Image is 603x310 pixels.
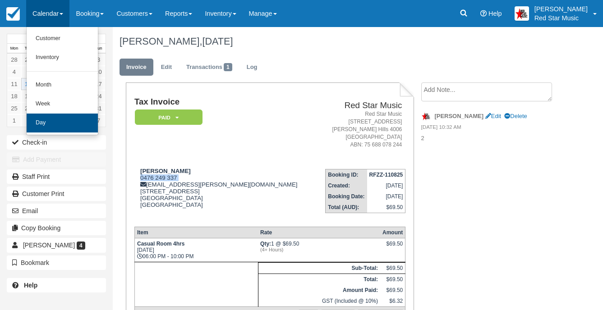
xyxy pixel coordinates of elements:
td: GST (Included @ 10%) [258,296,380,307]
p: [PERSON_NAME] [534,5,588,14]
span: 4 [77,242,85,250]
th: Amount Paid: [258,285,380,296]
i: Help [480,10,487,17]
button: Copy Booking [7,221,106,235]
address: Red Star Music [STREET_ADDRESS] [PERSON_NAME] Hills 4006 [GEOGRAPHIC_DATA] ABN: 75 688 078 244 [320,110,402,149]
a: 5 [21,66,35,78]
a: 31 [92,102,106,114]
strong: [PERSON_NAME] [435,113,484,119]
th: Total (AUD): [326,202,367,213]
a: 11 [7,78,21,90]
div: $69.50 [382,241,403,254]
a: 4 [7,66,21,78]
h1: [PERSON_NAME], [120,36,558,47]
td: $69.50 [380,285,405,296]
a: Customer [27,29,98,48]
button: Check-in [7,135,106,150]
td: $6.32 [380,296,405,307]
img: checkfront-main-nav-mini-logo.png [6,7,20,21]
td: 1 @ $69.50 [258,238,380,262]
th: Total: [258,274,380,285]
a: 18 [7,90,21,102]
td: [DATE] [367,180,405,191]
td: [DATE] [367,191,405,202]
th: Sun [92,44,106,54]
a: 28 [7,54,21,66]
a: 29 [21,54,35,66]
a: 2 [21,114,35,127]
a: 7 [92,114,106,127]
p: 2 [421,134,558,143]
a: Edit [154,59,179,76]
strong: Qty [260,241,271,247]
td: $69.50 [380,274,405,285]
a: Log [240,59,264,76]
td: $69.50 [380,262,405,274]
a: Delete [504,113,527,119]
a: 10 [92,66,106,78]
a: Inventory [27,48,98,67]
span: 1 [224,63,232,71]
a: 26 [21,102,35,114]
a: Customer Print [7,187,106,201]
strong: [PERSON_NAME] [140,168,191,174]
button: Add Payment [7,152,106,167]
strong: RFZZ-110825 [369,172,403,178]
a: Staff Print [7,169,106,184]
img: A2 [515,6,529,21]
em: Paid [135,109,203,125]
th: Amount [380,227,405,238]
td: $69.50 [367,202,405,213]
a: [PERSON_NAME] 4 [7,238,106,252]
th: Created: [326,180,367,191]
ul: Calendar [26,27,98,135]
th: Booking Date: [326,191,367,202]
a: Day [27,114,98,132]
h1: Tax Invoice [134,97,316,107]
a: 17 [92,78,106,90]
a: 12 [21,78,35,90]
th: Rate [258,227,380,238]
th: Tue [21,44,35,54]
b: Help [24,282,37,289]
th: Item [134,227,258,238]
a: Paid [134,109,199,126]
a: 1 [7,114,21,127]
td: [DATE] 06:00 PM - 10:00 PM [134,238,258,262]
button: Email [7,204,106,218]
em: [DATE] 10:32 AM [421,123,558,133]
a: Help [7,278,106,292]
strong: Casual Room 4hrs [137,241,184,247]
span: [PERSON_NAME] [23,242,75,249]
a: 24 [92,90,106,102]
div: 0476 249 337 [EMAIL_ADDRESS][PERSON_NAME][DOMAIN_NAME] [STREET_ADDRESS] [GEOGRAPHIC_DATA] [GEOGRA... [134,168,316,219]
p: Red Star Music [534,14,588,23]
h2: Red Star Music [320,101,402,110]
th: Booking ID: [326,169,367,180]
th: Mon [7,44,21,54]
button: Bookmark [7,255,106,270]
span: [DATE] [202,36,233,47]
a: 25 [7,102,21,114]
th: Sub-Total: [258,262,380,274]
span: Help [488,10,502,17]
a: Edit [485,113,501,119]
a: 3 [92,54,106,66]
a: Transactions1 [180,59,239,76]
a: Month [27,76,98,95]
a: 19 [21,90,35,102]
a: Week [27,95,98,114]
em: (4+ Hours) [260,247,378,252]
a: Invoice [120,59,153,76]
